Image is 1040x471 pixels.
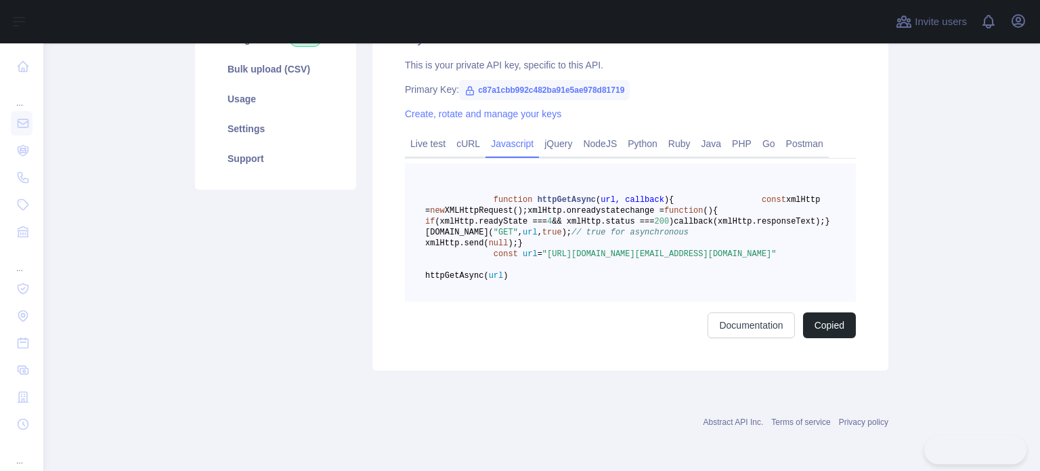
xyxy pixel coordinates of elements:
a: Privacy policy [839,417,888,427]
a: NodeJS [578,133,622,155]
span: url [523,228,538,237]
a: Support [211,144,340,173]
iframe: Toggle Customer Support [924,436,1026,464]
a: Javascript [485,133,539,155]
span: httpGetAsync [538,195,596,205]
span: = [538,249,542,259]
span: if [425,217,435,226]
a: Usage [211,84,340,114]
span: && xmlHttp.status === [552,217,654,226]
span: const [762,195,786,205]
span: url [523,249,538,259]
span: null [489,239,508,248]
div: Primary Key: [405,83,856,96]
span: { [669,195,674,205]
a: Go [757,133,781,155]
a: cURL [451,133,485,155]
span: , [518,228,523,237]
a: Settings [211,114,340,144]
a: Python [622,133,663,155]
a: Create, rotate and manage your keys [405,108,561,119]
div: This is your private API key, specific to this API. [405,58,856,72]
span: } [825,217,830,226]
a: Postman [781,133,829,155]
div: ... [11,439,32,466]
span: function [494,195,533,205]
span: ) [708,206,713,216]
a: Java [696,133,727,155]
span: { [713,206,718,216]
a: Abstract API Inc. [703,417,764,427]
button: Copied [803,312,856,338]
a: PHP [727,133,757,155]
span: } [518,239,523,248]
span: callback(xmlHttp.responseText); [674,217,825,226]
span: ) [664,195,669,205]
span: 200 [654,217,669,226]
span: ) [503,271,508,281]
span: url [489,271,504,281]
span: new [430,206,445,216]
div: ... [11,247,32,274]
span: Invite users [915,14,967,30]
a: Bulk upload (CSV) [211,54,340,84]
span: // true for asynchronous [571,228,689,237]
span: ) [669,217,674,226]
span: XMLHttpRequest(); [445,206,527,216]
a: Ruby [663,133,696,155]
button: Invite users [893,11,970,33]
a: jQuery [539,133,578,155]
a: Documentation [708,312,794,338]
span: xmlHttp.send( [425,239,489,248]
span: "GET" [494,228,518,237]
span: ( [596,195,601,205]
a: Terms of service [771,417,830,427]
span: ( [703,206,708,216]
span: function [664,206,703,216]
span: const [494,249,518,259]
span: ); [562,228,571,237]
span: (xmlHttp.readyState === [435,217,547,226]
span: "[URL][DOMAIN_NAME][EMAIL_ADDRESS][DOMAIN_NAME]" [542,249,777,259]
span: url, callback [601,195,664,205]
span: c87a1cbb992c482ba91e5ae978d81719 [459,80,630,100]
span: [DOMAIN_NAME]( [425,228,494,237]
span: xmlHttp.onreadystatechange = [527,206,664,216]
span: httpGetAsync( [425,271,489,281]
span: 4 [547,217,552,226]
span: ); [508,239,517,248]
a: Live test [405,133,451,155]
span: , [538,228,542,237]
div: ... [11,81,32,108]
span: true [542,228,562,237]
